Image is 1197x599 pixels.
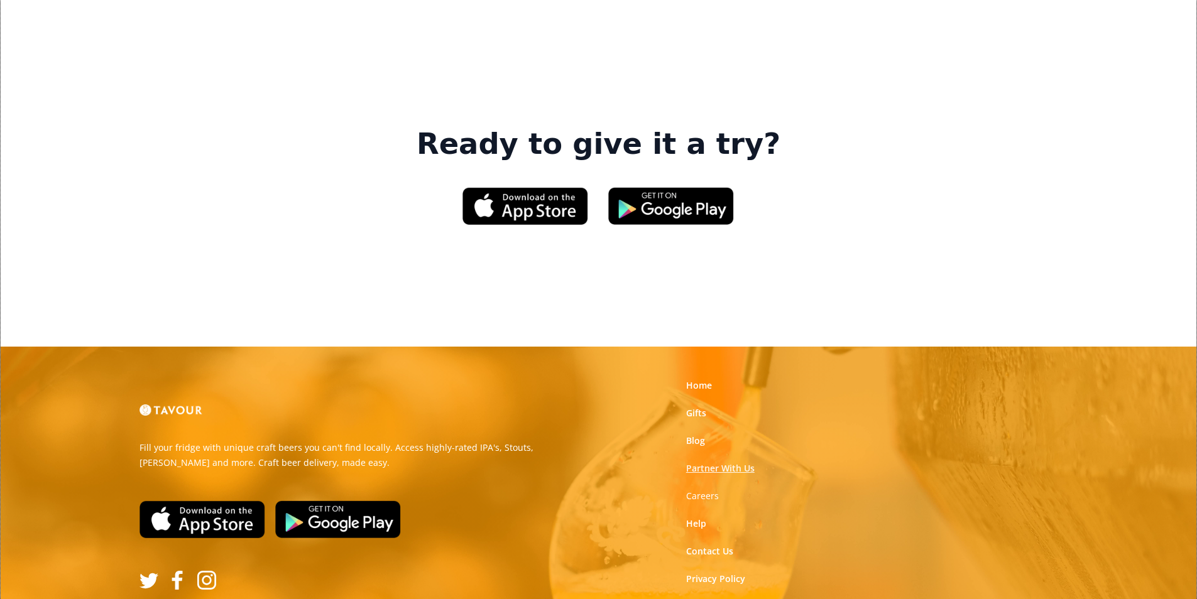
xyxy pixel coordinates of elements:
[686,573,745,585] a: Privacy Policy
[686,434,705,447] a: Blog
[417,127,780,162] strong: Ready to give it a try?
[686,462,755,475] a: Partner With Us
[686,407,706,419] a: Gifts
[686,490,719,502] a: Careers
[686,545,733,558] a: Contact Us
[686,517,706,530] a: Help
[139,440,589,470] p: Fill your fridge with unique craft beers you can't find locally. Access highly-rated IPA's, Stout...
[686,379,712,392] a: Home
[686,490,719,502] strong: Careers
